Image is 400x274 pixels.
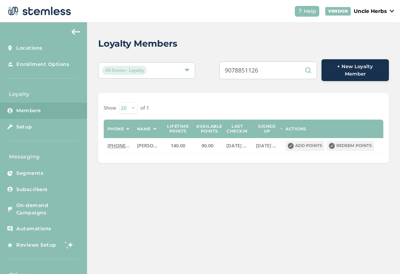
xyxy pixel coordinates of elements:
[104,104,116,112] label: Show
[16,107,41,114] span: Members
[256,143,278,149] label: 2024-05-31 06:52:54
[16,241,56,249] span: Reviews Setup
[325,7,351,16] div: VENDOR
[286,141,324,151] button: Add points
[390,10,394,13] img: icon_down-arrow-small-66adaf34.svg
[140,104,149,112] label: of 1
[219,61,317,79] input: Search
[107,143,130,149] label: (907) 885-1126
[201,142,213,149] span: 90.00
[153,128,157,130] img: icon-sort-1e1d7615.svg
[98,37,177,50] h2: Loyalty Members
[71,29,80,35] img: icon-arrow-back-accent-c549486e.svg
[363,238,400,274] iframe: Chat Widget
[196,143,219,149] label: 90.00
[256,142,291,149] span: [DATE] 06:52:54
[62,237,77,252] img: glitter-stars-b7820f95.gif
[16,61,69,68] span: Enrollment Options
[107,142,150,149] span: [PHONE_NUMBER]
[167,143,189,149] label: 140.00
[16,170,43,177] span: Segments
[137,127,151,131] label: Name
[167,124,189,134] label: Lifetime points
[126,128,130,130] img: icon-sort-1e1d7615.svg
[226,143,249,149] label: 2025-04-16 02:23:47
[102,66,147,75] span: All Stores - Loyalty
[16,202,80,216] span: On-demand Campaigns
[321,59,389,81] button: + New Loyalty Member
[226,142,261,149] span: [DATE] 02:23:47
[256,124,278,134] label: Signed up
[16,44,43,52] span: Locations
[6,4,71,19] img: logo-dark-0685b13c.svg
[282,120,383,138] th: Actions
[280,128,284,130] img: icon-sort-1e1d7615.svg
[327,141,374,151] button: Redeem points
[196,124,222,134] label: Available points
[107,127,124,131] label: Phone
[171,142,185,149] span: 140.00
[354,7,387,15] p: Uncle Herbs
[304,7,316,15] span: Help
[226,124,249,134] label: Last checkin
[137,142,175,149] span: [PERSON_NAME]
[137,143,159,149] label: John Doore
[327,63,383,77] span: + New Loyalty Member
[16,186,48,193] span: Subscribers
[16,123,32,131] span: Setup
[298,9,302,13] img: icon-help-white-03924b79.svg
[16,225,51,233] span: Automations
